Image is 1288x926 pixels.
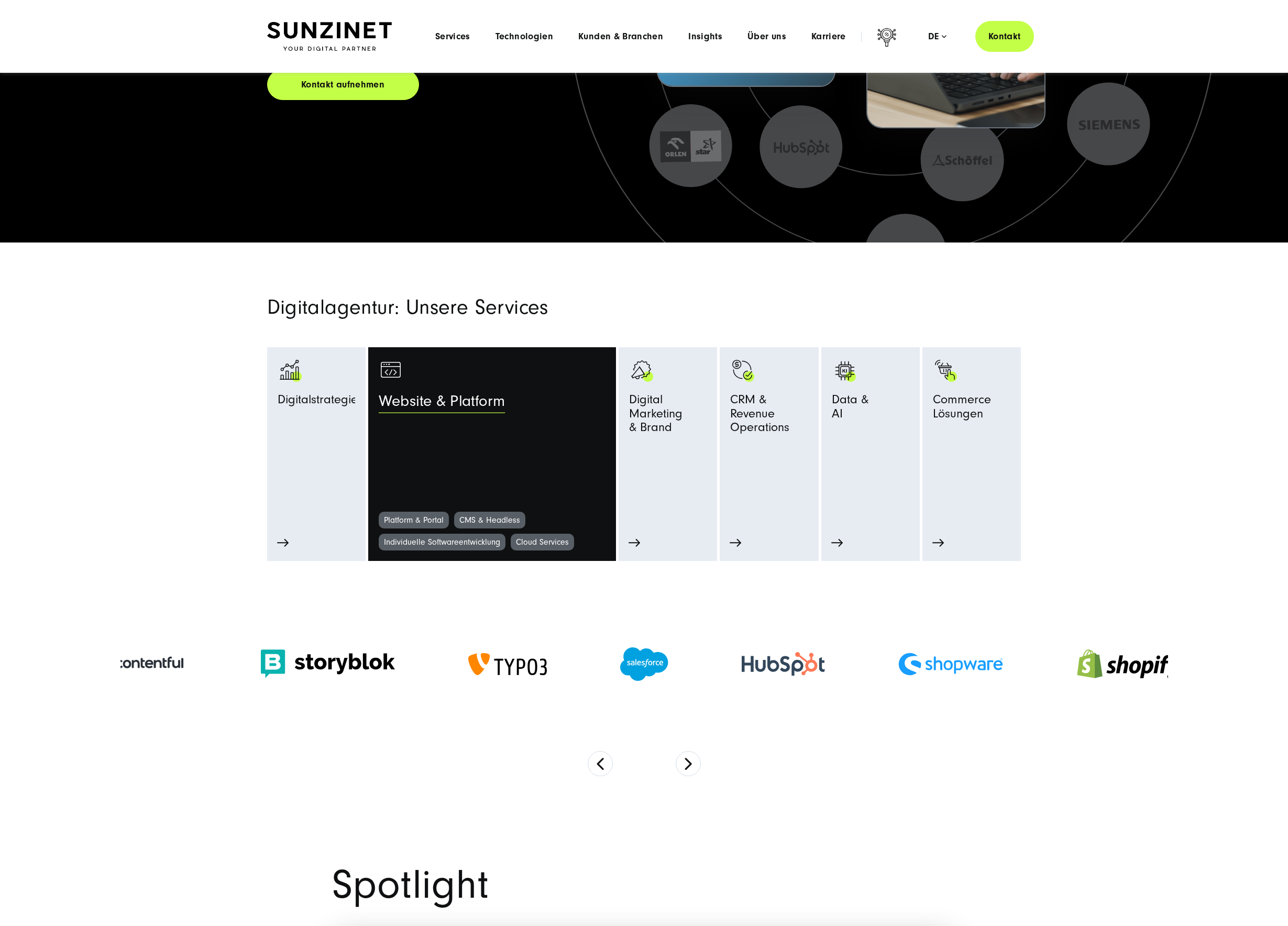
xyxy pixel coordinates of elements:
[379,534,505,550] a: Individuelle Softwareentwicklung
[898,653,1003,676] img: Shopware Partner Agentur - Digitalagentur SUNZINET
[278,393,358,411] span: Digitalstrategie
[267,22,392,51] img: SUNZINET Full Service Digital Agentur
[975,21,1034,52] a: Kontakt
[267,69,419,100] a: Kontakt aufnehmen
[688,31,722,42] a: Insights
[629,393,707,439] span: Digital Marketing & Brand
[332,865,956,905] h2: Spotlight
[379,358,606,512] a: Browser Symbol als Zeichen für Web Development - Digitalagentur SUNZINET programming-browser-prog...
[730,358,808,512] a: Symbol mit einem Haken und einem Dollarzeichen. monetization-approve-business-products_white CRM ...
[742,652,825,676] img: HubSpot Gold Partner Agentur - Digitalagentur SUNZINET
[267,295,765,320] h2: Digitalagentur: Unsere Services
[620,647,668,681] img: Salesforce Partner Agentur - Digitalagentur SUNZINET
[93,646,188,682] img: Contentful Partneragentur - Digitalagentur für headless CMS Entwicklung SUNZINET
[261,649,395,678] img: Storyblok logo Storyblok Headless CMS Agentur SUNZINET (1)
[468,653,547,675] img: TYPO3 Gold Memeber Agentur - Digitalagentur für TYPO3 CMS Entwicklung SUNZINET
[454,512,525,528] a: CMS & Headless
[933,358,1010,512] a: Bild eines Fingers, der auf einen schwarzen Einkaufswagen mit grünen Akzenten klickt: Digitalagen...
[379,512,449,528] a: Platform & Portal
[379,393,505,416] span: Website & Platform
[578,31,663,42] a: Kunden & Branchen
[496,31,553,42] a: Technologien
[933,393,1010,425] span: Commerce Lösungen
[832,393,868,425] span: Data & AI
[928,31,946,42] div: de
[747,31,786,42] a: Über uns
[832,358,909,490] a: KI KI Data &AI
[730,393,808,439] span: CRM & Revenue Operations
[278,358,355,512] a: analytics-graph-bar-business analytics-graph-bar-business_white Digitalstrategie
[588,751,613,776] button: Previous
[676,751,701,776] button: Next
[629,358,707,490] a: advertising-megaphone-business-products_black advertising-megaphone-business-products_white Digit...
[435,31,470,42] a: Services
[811,31,846,42] a: Karriere
[511,534,574,550] a: Cloud Services
[1076,636,1181,692] img: Shopify Partner Agentur - Digitalagentur SUNZINET
[379,358,405,384] img: programming-browser-programming-apps-websites_white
